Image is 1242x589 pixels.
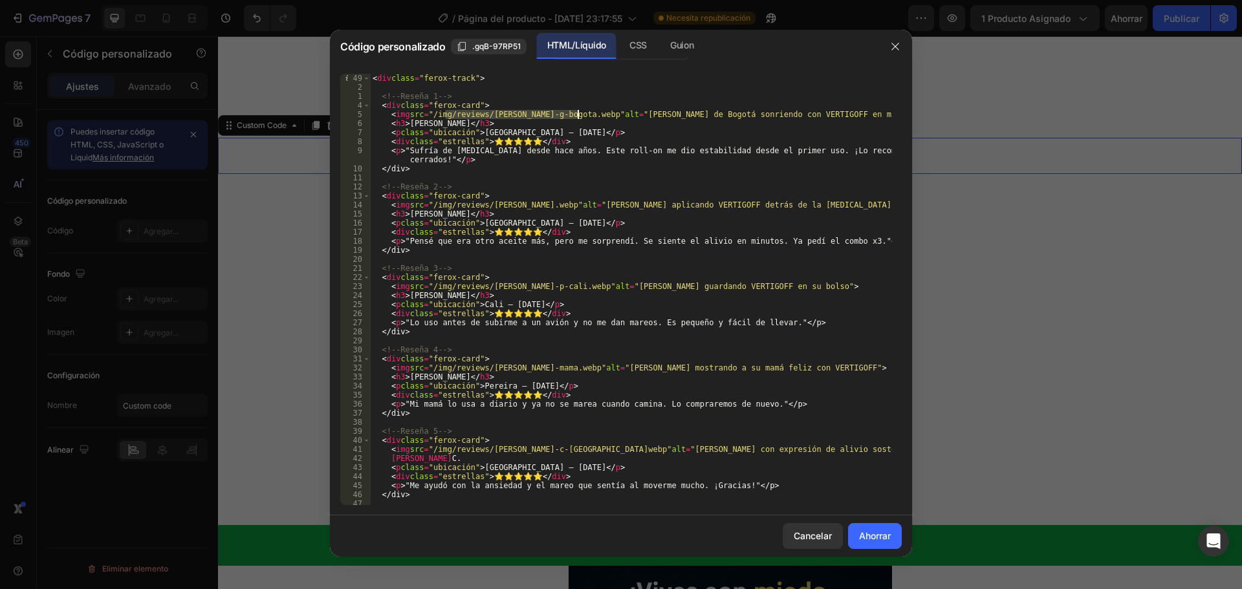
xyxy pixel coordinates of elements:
[353,255,362,264] font: 20
[353,182,362,191] font: 12
[353,445,362,454] font: 41
[353,191,362,200] font: 13
[783,523,843,549] button: Cancelar
[353,481,362,490] font: 45
[351,138,674,489] img: gempages_585761128173273795-4d7f4008-eba0-4ca9-8cbd-ce31988ed416.gif
[358,128,362,137] font: 7
[353,345,362,354] font: 30
[472,41,521,51] font: .gqB-97RP51
[16,83,71,95] div: Custom Code
[353,372,362,381] font: 33
[353,381,362,391] font: 34
[353,436,362,445] font: 40
[353,173,362,182] font: 11
[353,472,362,481] font: 44
[1198,526,1229,557] div: Abrir Intercom Messenger
[859,530,891,541] font: Ahorrar
[358,110,362,119] font: 5
[353,291,362,300] font: 24
[353,427,362,436] font: 39
[353,418,362,427] font: 38
[358,137,362,146] font: 8
[353,264,362,273] font: 21
[353,237,362,246] font: 18
[353,400,362,409] font: 36
[353,327,362,336] font: 28
[794,530,832,541] font: Cancelar
[353,318,362,327] font: 27
[353,300,362,309] font: 25
[353,164,362,173] font: 10
[353,219,362,228] font: 16
[353,354,362,363] font: 31
[353,273,362,282] font: 22
[848,523,902,549] button: Ahorrar
[451,39,527,54] button: .gqB-97RP51
[353,463,362,472] font: 43
[353,391,362,400] font: 35
[353,209,362,219] font: 15
[353,409,362,418] font: 37
[629,39,647,50] font: CSS
[353,336,362,345] font: 29
[670,39,693,50] font: Guion
[358,119,362,128] font: 6
[358,101,362,110] font: 4
[353,246,362,255] font: 19
[353,74,362,83] font: 49
[353,200,362,209] font: 14
[358,92,362,101] font: 1
[358,146,362,155] font: 9
[353,228,362,237] font: 17
[353,454,362,463] font: 42
[353,282,362,291] font: 23
[353,363,362,372] font: 32
[340,40,446,53] font: Código personalizado
[353,499,362,508] font: 47
[547,39,606,50] font: HTML/Líquido
[353,490,362,499] font: 46
[353,309,362,318] font: 26
[358,83,362,92] font: 2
